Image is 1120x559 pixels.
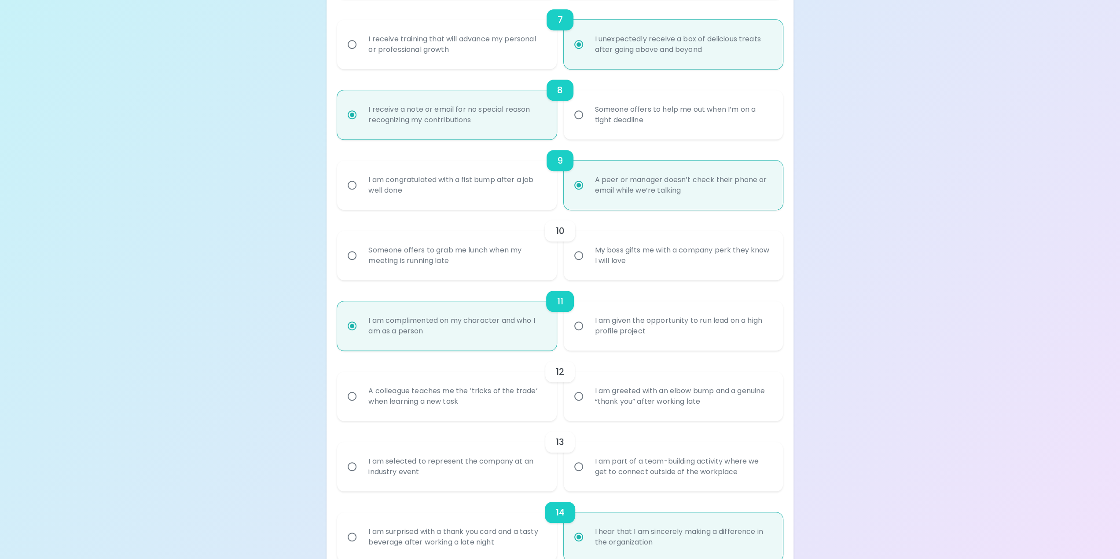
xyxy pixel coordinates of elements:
h6: 10 [555,224,564,238]
div: A peer or manager doesn’t check their phone or email while we’re talking [588,164,778,206]
div: I receive training that will advance my personal or professional growth [361,23,551,66]
h6: 11 [557,294,563,308]
div: I unexpectedly receive a box of delicious treats after going above and beyond [588,23,778,66]
div: choice-group-check [337,210,782,280]
h6: 13 [556,435,564,449]
div: Someone offers to help me out when I’m on a tight deadline [588,94,778,136]
div: My boss gifts me with a company perk they know I will love [588,234,778,277]
div: A colleague teaches me the ‘tricks of the trade’ when learning a new task [361,375,551,417]
div: Someone offers to grab me lunch when my meeting is running late [361,234,551,277]
div: choice-group-check [337,139,782,210]
div: choice-group-check [337,351,782,421]
div: choice-group-check [337,69,782,139]
div: choice-group-check [337,280,782,351]
h6: 8 [557,83,563,97]
div: I am surprised with a thank you card and a tasty beverage after working a late night [361,516,551,558]
div: I am selected to represent the company at an industry event [361,446,551,488]
div: I hear that I am sincerely making a difference in the organization [588,516,778,558]
div: I receive a note or email for no special reason recognizing my contributions [361,94,551,136]
div: I am complimented on my character and who I am as a person [361,305,551,347]
div: choice-group-check [337,421,782,491]
div: I am part of a team-building activity where we get to connect outside of the workplace [588,446,778,488]
div: I am greeted with an elbow bump and a genuine “thank you” after working late [588,375,778,417]
div: I am given the opportunity to run lead on a high profile project [588,305,778,347]
div: I am congratulated with a fist bump after a job well done [361,164,551,206]
h6: 14 [555,505,564,519]
h6: 7 [557,13,562,27]
h6: 12 [556,365,564,379]
h6: 9 [557,153,563,168]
